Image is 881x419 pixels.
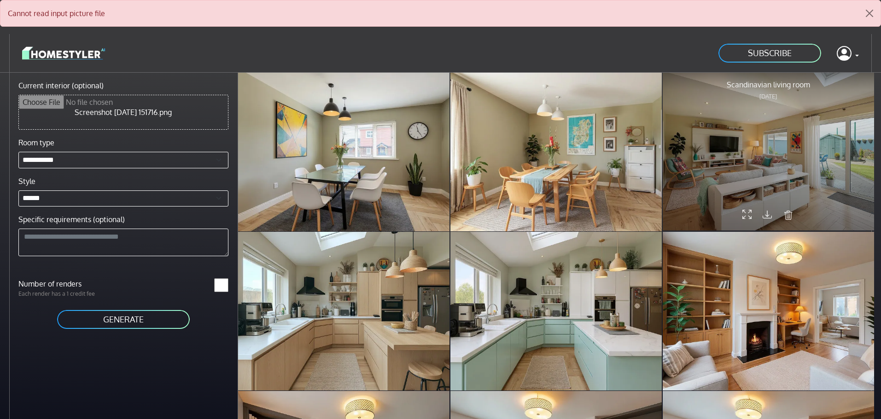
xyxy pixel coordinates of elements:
[56,309,191,330] button: GENERATE
[13,278,123,289] label: Number of renders
[18,214,125,225] label: Specific requirements (optional)
[18,137,54,148] label: Room type
[727,79,810,90] p: Scandinavian living room
[18,80,104,91] label: Current interior (optional)
[718,43,822,63] a: SUBSCRIBE
[858,0,881,26] button: Close
[727,92,810,101] p: [DATE]
[13,289,123,298] p: Each render has a 1 credit fee
[18,176,35,187] label: Style
[22,45,105,61] img: logo-3de290ba35641baa71223ecac5eacb59cb85b4c7fdf211dc9aaecaaee71ea2f8.svg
